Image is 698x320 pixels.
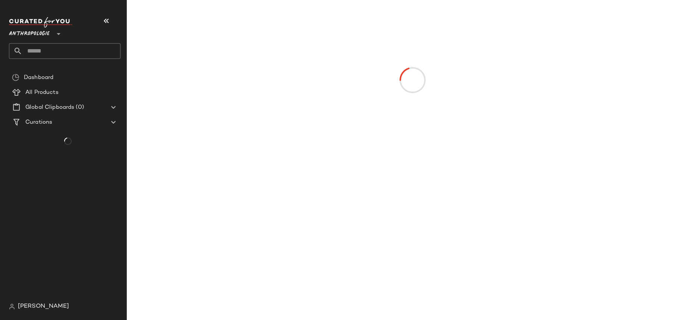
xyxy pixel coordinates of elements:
img: svg%3e [9,304,15,310]
span: Curations [25,118,52,127]
span: Anthropologie [9,25,50,39]
span: Dashboard [24,73,53,82]
img: cfy_white_logo.C9jOOHJF.svg [9,17,72,28]
span: All Products [25,88,59,97]
span: [PERSON_NAME] [18,302,69,311]
span: Global Clipboards [25,103,74,112]
span: (0) [74,103,84,112]
img: svg%3e [12,74,19,81]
